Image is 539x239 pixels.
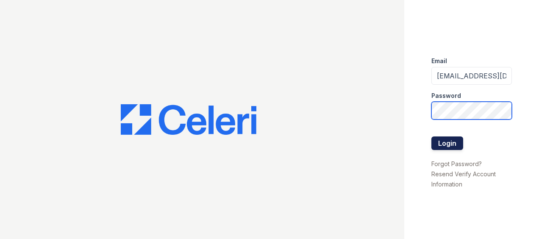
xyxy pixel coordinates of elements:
[431,136,463,150] button: Login
[121,104,256,135] img: CE_Logo_Blue-a8612792a0a2168367f1c8372b55b34899dd931a85d93a1a3d3e32e68fde9ad4.png
[431,57,447,65] label: Email
[431,92,461,100] label: Password
[431,160,482,167] a: Forgot Password?
[431,170,496,188] a: Resend Verify Account Information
